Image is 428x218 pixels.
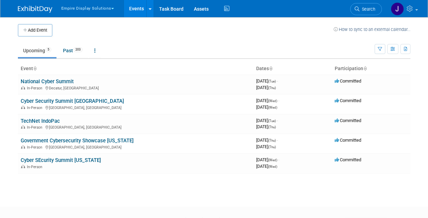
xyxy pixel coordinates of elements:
a: How to sync to an external calendar... [334,27,410,32]
span: [DATE] [256,138,278,143]
span: - [277,118,278,123]
span: [DATE] [256,124,276,129]
span: Committed [335,98,361,103]
a: Search [350,3,382,15]
a: Upcoming5 [18,44,56,57]
span: [DATE] [256,85,276,90]
span: [DATE] [256,157,279,162]
span: (Wed) [268,106,277,109]
img: Jessica Luyster [391,2,404,15]
img: In-Person Event [21,106,25,109]
span: (Wed) [268,99,277,103]
th: Event [18,63,253,75]
button: Add Event [18,24,52,36]
span: Search [359,7,375,12]
span: (Thu) [268,139,276,142]
div: [GEOGRAPHIC_DATA], [GEOGRAPHIC_DATA] [21,144,251,150]
span: (Wed) [268,165,277,168]
img: In-Person Event [21,125,25,129]
div: Decatur, [GEOGRAPHIC_DATA] [21,85,251,90]
img: In-Person Event [21,165,25,168]
span: (Tue) [268,79,276,83]
span: Committed [335,157,361,162]
span: In-Person [27,86,44,90]
span: In-Person [27,125,44,130]
span: In-Person [27,106,44,110]
div: [GEOGRAPHIC_DATA], [GEOGRAPHIC_DATA] [21,105,251,110]
span: In-Person [27,145,44,150]
span: [DATE] [256,118,278,123]
span: (Thu) [268,86,276,90]
a: Sort by Event Name [33,66,36,71]
span: Committed [335,118,361,123]
span: [DATE] [256,144,276,149]
a: National Cyber Summit [21,78,74,85]
a: Sort by Start Date [269,66,272,71]
a: Sort by Participation Type [363,66,367,71]
img: In-Person Event [21,145,25,149]
span: - [277,78,278,84]
a: TechNet IndoPac [21,118,60,124]
span: 203 [73,47,83,52]
span: [DATE] [256,164,277,169]
span: 5 [45,47,51,52]
span: - [278,157,279,162]
span: - [278,98,279,103]
span: [DATE] [256,98,279,103]
span: (Wed) [268,158,277,162]
span: (Tue) [268,119,276,123]
th: Participation [332,63,410,75]
div: [GEOGRAPHIC_DATA], [GEOGRAPHIC_DATA] [21,124,251,130]
span: (Thu) [268,145,276,149]
span: [DATE] [256,78,278,84]
a: Past203 [58,44,88,57]
img: ExhibitDay [18,6,52,13]
span: In-Person [27,165,44,169]
span: [DATE] [256,105,277,110]
span: Committed [335,78,361,84]
th: Dates [253,63,332,75]
span: (Thu) [268,125,276,129]
img: In-Person Event [21,86,25,89]
a: Cyber SEcurity Summit [US_STATE] [21,157,101,163]
span: Committed [335,138,361,143]
a: Cyber Security Summit [GEOGRAPHIC_DATA] [21,98,124,104]
a: Government Cybersecurity Showcase [US_STATE] [21,138,134,144]
span: - [277,138,278,143]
